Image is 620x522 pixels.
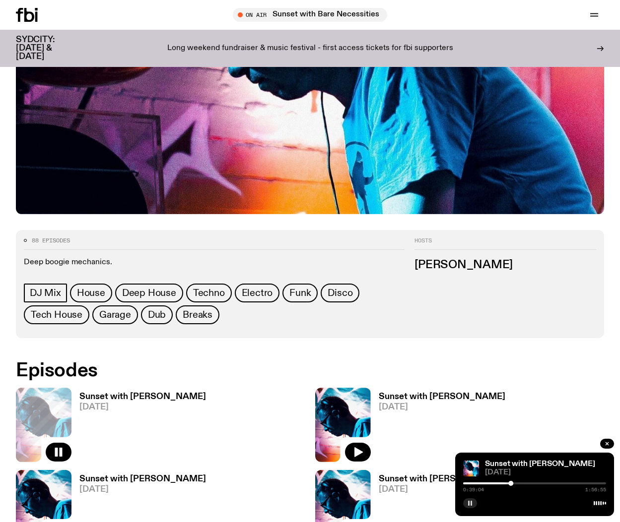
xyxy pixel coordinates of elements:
a: Deep House [115,284,183,302]
img: Simon Caldwell stands side on, looking downwards. He has headphones on. Behind him is a brightly ... [315,388,371,462]
img: Simon Caldwell stands side on, looking downwards. He has headphones on. Behind him is a brightly ... [463,461,479,476]
span: [DATE] [485,469,606,476]
a: Sunset with [PERSON_NAME] [485,460,595,468]
h3: Sunset with [PERSON_NAME] [379,393,505,401]
span: Techno [193,288,225,298]
span: DJ Mix [30,288,61,298]
span: [DATE] [379,485,505,494]
a: Garage [92,305,138,324]
a: DJ Mix [24,284,67,302]
p: Deep boogie mechanics. [24,258,405,267]
a: Tech House [24,305,89,324]
a: Dub [141,305,173,324]
h3: Sunset with [PERSON_NAME] [79,475,206,483]
a: Sunset with [PERSON_NAME][DATE] [371,393,505,462]
span: [DATE] [79,485,206,494]
span: Deep House [122,288,176,298]
a: Sunset with [PERSON_NAME][DATE] [71,393,206,462]
a: House [70,284,112,302]
span: Disco [328,288,352,298]
h3: [PERSON_NAME] [414,260,596,271]
h3: Sunset with [PERSON_NAME] [379,475,505,483]
span: Dub [148,309,166,320]
a: Electro [235,284,280,302]
button: On AirSunset with Bare Necessities [233,8,387,22]
a: Techno [186,284,232,302]
a: Breaks [176,305,219,324]
a: Disco [321,284,359,302]
span: [DATE] [79,403,206,411]
span: Electro [242,288,273,298]
p: Long weekend fundraiser & music festival - first access tickets for fbi supporters [167,44,453,53]
span: [DATE] [379,403,505,411]
h2: Hosts [414,238,596,250]
h3: Sunset with [PERSON_NAME] [79,393,206,401]
span: Tech House [31,309,82,320]
span: Funk [289,288,311,298]
span: 0:39:04 [463,487,484,492]
span: Breaks [183,309,212,320]
h2: Episodes [16,362,405,380]
h3: SYDCITY: [DATE] & [DATE] [16,36,79,61]
a: Funk [282,284,318,302]
span: 88 episodes [32,238,70,243]
span: Garage [99,309,131,320]
span: 1:56:55 [585,487,606,492]
span: House [77,288,105,298]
